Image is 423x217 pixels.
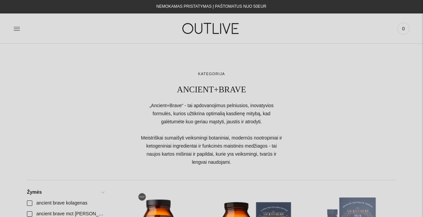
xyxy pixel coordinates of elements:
a: ancient brave kolagenas [23,198,108,209]
a: 0 [397,21,410,36]
a: Žymės [23,187,108,198]
img: OUTLIVE [169,17,253,40]
div: NEMOKAMAS PRISTATYMAS Į PAŠTOMATUS NUO 50EUR [156,3,267,11]
span: 0 [399,24,408,33]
